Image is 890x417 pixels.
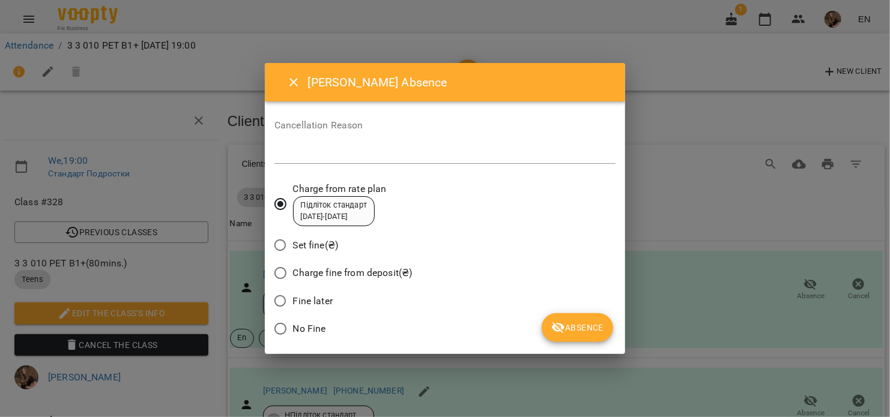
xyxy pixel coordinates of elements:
button: Absence [542,313,613,342]
span: Fine later [293,294,333,308]
div: Підліток стандарт [DATE] - [DATE] [301,200,368,222]
label: Cancellation Reason [274,121,616,130]
span: No Fine [293,322,326,336]
span: Set fine(₴) [293,238,339,253]
button: Close [279,68,308,97]
span: Charge from rate plan [293,182,387,196]
span: Charge fine from deposit(₴) [293,266,413,280]
span: Absence [551,320,604,335]
h6: [PERSON_NAME] Absence [308,73,611,92]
